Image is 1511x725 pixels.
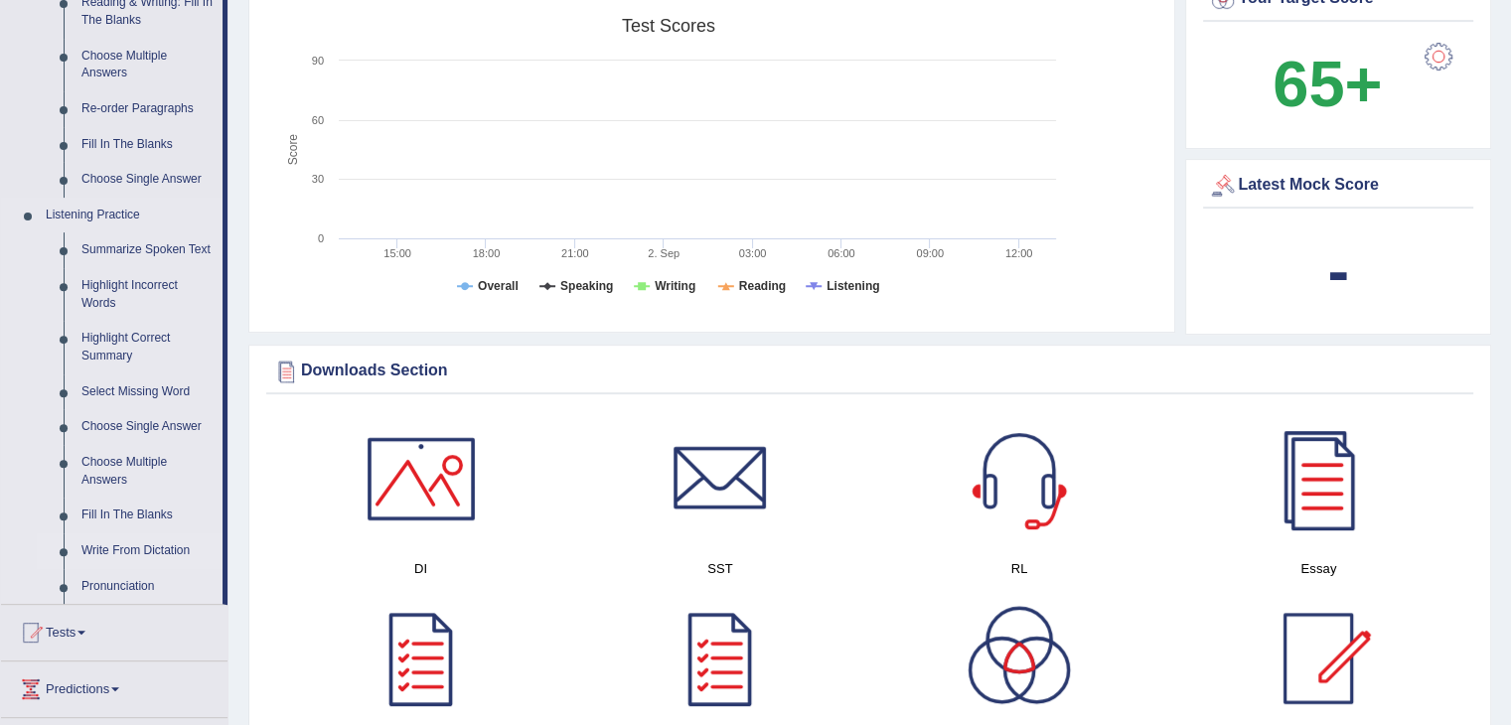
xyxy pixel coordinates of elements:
[1,661,227,711] a: Predictions
[473,247,501,259] text: 18:00
[560,279,613,293] tspan: Speaking
[1208,171,1468,201] div: Latest Mock Score
[73,569,223,605] a: Pronunciation
[73,232,223,268] a: Summarize Spoken Text
[828,247,855,259] text: 06:00
[1005,247,1033,259] text: 12:00
[739,247,767,259] text: 03:00
[1,605,227,654] a: Tests
[73,268,223,321] a: Highlight Incorrect Words
[1273,48,1382,120] b: 65+
[648,247,680,259] tspan: 2. Sep
[73,162,223,198] a: Choose Single Answer
[73,374,223,410] a: Select Missing Word
[286,134,300,166] tspan: Score
[73,91,223,127] a: Re-order Paragraphs
[580,558,859,579] h4: SST
[739,279,786,293] tspan: Reading
[281,558,560,579] h4: DI
[622,16,715,36] tspan: Test scores
[561,247,589,259] text: 21:00
[827,279,879,293] tspan: Listening
[383,247,411,259] text: 15:00
[73,409,223,445] a: Choose Single Answer
[478,279,519,293] tspan: Overall
[655,279,695,293] tspan: Writing
[318,232,324,244] text: 0
[37,198,223,233] a: Listening Practice
[1327,234,1349,307] b: -
[73,39,223,91] a: Choose Multiple Answers
[312,173,324,185] text: 30
[73,445,223,498] a: Choose Multiple Answers
[312,55,324,67] text: 90
[916,247,944,259] text: 09:00
[1179,558,1458,579] h4: Essay
[73,498,223,533] a: Fill In The Blanks
[73,321,223,373] a: Highlight Correct Summary
[880,558,1159,579] h4: RL
[271,357,1468,386] div: Downloads Section
[73,533,223,569] a: Write From Dictation
[73,127,223,163] a: Fill In The Blanks
[312,114,324,126] text: 60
